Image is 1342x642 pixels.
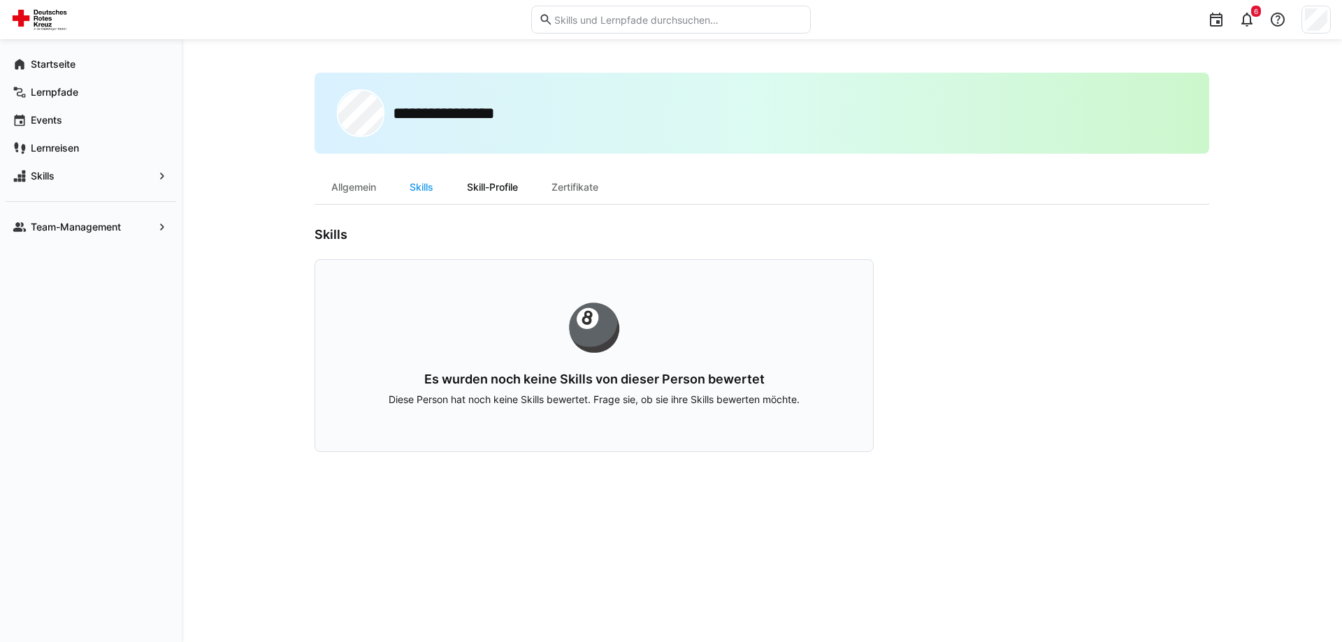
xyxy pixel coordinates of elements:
div: 🎱 [360,305,828,349]
p: Diese Person hat noch keine Skills bewertet. Frage sie, ob sie ihre Skills bewerten möchte. [360,393,828,407]
input: Skills und Lernpfade durchsuchen… [553,13,803,26]
h3: Es wurden noch keine Skills von dieser Person bewertet [360,372,828,387]
div: Zertifikate [535,170,615,204]
div: Skill-Profile [450,170,535,204]
h3: Skills [315,227,874,242]
span: 6 [1254,7,1258,15]
div: Skills [393,170,450,204]
div: Allgemein [315,170,393,204]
